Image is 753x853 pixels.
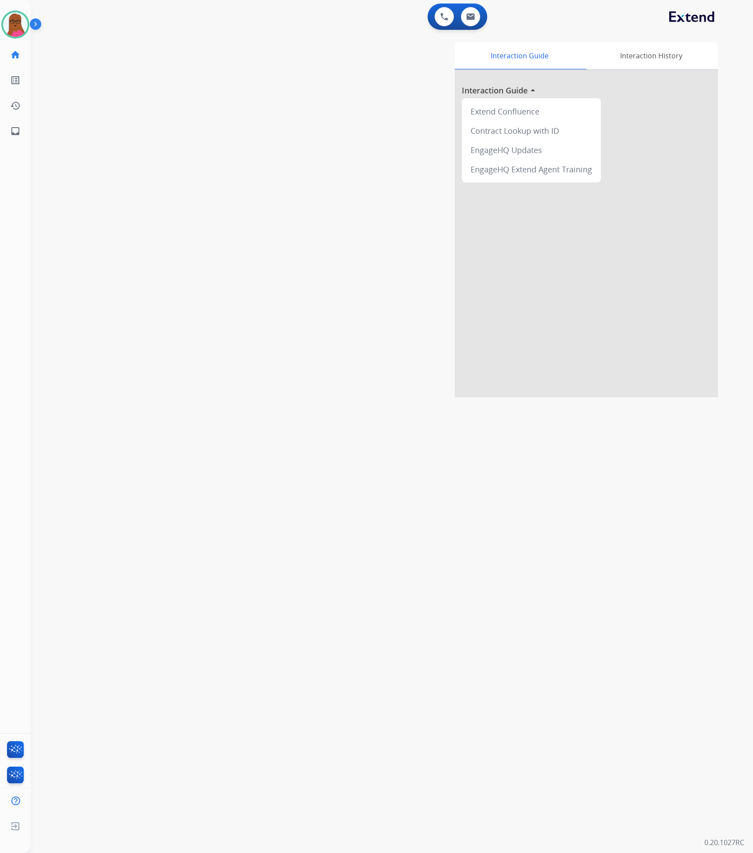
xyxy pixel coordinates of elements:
[3,12,28,37] img: avatar
[465,121,597,140] div: Contract Lookup with ID
[465,102,597,121] div: Extend Confluence
[465,160,597,179] div: EngageHQ Extend Agent Training
[10,50,21,60] mat-icon: home
[10,100,21,111] mat-icon: history
[10,75,21,86] mat-icon: list_alt
[584,42,718,69] div: Interaction History
[455,42,584,69] div: Interaction Guide
[10,126,21,136] mat-icon: inbox
[465,140,597,160] div: EngageHQ Updates
[704,837,744,848] p: 0.20.1027RC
